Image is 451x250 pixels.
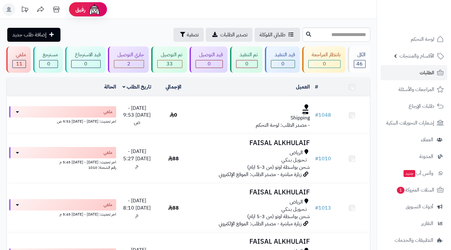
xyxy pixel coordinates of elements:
span: 0 [84,60,87,68]
div: 2 [114,60,144,68]
span: 0 [47,60,50,68]
div: قيد الاسترجاع [71,51,100,58]
span: المراجعات والأسئلة [398,85,434,94]
a: قيد التوصيل 0 [188,46,229,73]
span: تـحـويـل بـنـكـي [281,206,307,213]
a: إضافة طلب جديد [7,28,60,42]
h3: FAISAL ALKHULAIF [194,238,310,245]
a: تصدير الطلبات [206,28,253,42]
span: تـحـويـل بـنـكـي [281,156,307,164]
a: الحالة [104,83,116,91]
img: logo-2.png [408,5,445,18]
div: 0 [40,60,58,68]
a: جاري التوصيل 2 [107,46,150,73]
span: رفيق [75,6,85,13]
a: #1010 [315,155,331,162]
a: تم التنفيذ 0 [229,46,264,73]
a: ملغي 11 [5,46,32,73]
span: السلات المتروكة [396,186,434,194]
span: الرياض [290,198,303,206]
span: أدوات التسويق [406,202,433,211]
span: 0 [281,60,285,68]
a: # [315,83,318,91]
a: لوحة التحكم [381,32,447,47]
a: العملاء [381,132,447,147]
span: 33 [166,60,173,68]
div: 0 [72,60,100,68]
a: بانتظار المراجعة 0 [301,46,347,73]
img: ai-face.png [88,3,101,16]
span: وآتس آب [403,169,433,178]
a: إشعارات التحويلات البنكية [381,115,447,131]
span: طلباتي المُوكلة [260,31,285,39]
a: تاريخ الطلب [122,83,151,91]
div: 0 [236,60,257,68]
a: المدونة [381,149,447,164]
span: # [315,204,318,212]
div: 0 [271,60,294,68]
span: زيارة مباشرة - مصدر الطلب: الموقع الإلكتروني [219,220,302,228]
span: التقارير [421,219,433,228]
span: رقم الشحنة: 1010 [88,165,116,170]
div: قيد التنفيذ [271,51,295,58]
h3: FAISAL ALKHULAIF [194,139,310,147]
a: الطلبات [381,65,447,80]
span: 46 [356,60,363,68]
span: التطبيقات والخدمات [395,236,433,245]
span: ملغي [103,202,112,208]
div: ملغي [12,51,26,58]
a: الكل46 [347,46,372,73]
a: تحديثات المنصة [17,3,33,17]
div: بانتظار المراجعة [308,51,341,58]
h3: FAISAL ALKHULAIF [194,189,310,196]
a: العميل [296,83,310,91]
a: قيد الاسترجاع 0 [64,46,106,73]
span: الرياض [290,149,303,156]
a: التطبيقات والخدمات [381,233,447,248]
a: #1013 [315,204,331,212]
span: العملاء [421,135,433,144]
a: أدوات التسويق [381,199,447,214]
span: الأقسام والمنتجات [399,52,434,60]
span: # [315,111,318,119]
span: طلبات الإرجاع [409,102,434,111]
span: [DATE] - [DATE] 9:53 ص [123,104,151,126]
a: تم التوصيل 33 [150,46,188,73]
div: جاري التوصيل [114,51,144,58]
span: Shipping [291,114,310,122]
div: تم التوصيل [157,51,182,58]
span: 0 [323,60,326,68]
span: 11 [16,60,22,68]
span: 88 [168,155,179,162]
div: 0 [309,60,340,68]
a: قيد التنفيذ 0 [264,46,301,73]
div: قيد التوصيل [196,51,223,58]
div: تم التنفيذ [236,51,258,58]
a: مسترجع 0 [32,46,64,73]
a: التقارير [381,216,447,231]
span: جديد [404,170,415,177]
span: تصفية [187,31,199,39]
span: زيارة مباشرة - مصدر الطلب: الموقع الإلكتروني [219,171,302,178]
div: 33 [158,60,182,68]
span: لوحة التحكم [411,35,434,44]
span: تصدير الطلبات [220,31,247,39]
td: - مصدر الطلب: لوحة التحكم [191,97,312,134]
div: الكل [354,51,366,58]
span: إشعارات التحويلات البنكية [386,119,434,127]
button: تصفية [173,28,204,42]
span: 1 [397,186,405,194]
a: طلباتي المُوكلة [254,28,300,42]
a: الإجمالي [166,83,181,91]
span: 0 [208,60,211,68]
div: 11 [13,60,26,68]
div: اخر تحديث: [DATE] - [DATE] 9:53 ص [9,118,116,124]
span: شحن بواسطة اوتو (من 3-5 ايام) [247,163,310,171]
span: # [315,155,318,162]
div: اخر تحديث: [DATE] - [DATE] 5:45 م [9,158,116,165]
span: 88 [168,204,179,212]
span: إضافة طلب جديد [12,31,47,39]
a: طلبات الإرجاع [381,99,447,114]
div: اخر تحديث: [DATE] - [DATE] 5:45 م [9,210,116,217]
a: المراجعات والأسئلة [381,82,447,97]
